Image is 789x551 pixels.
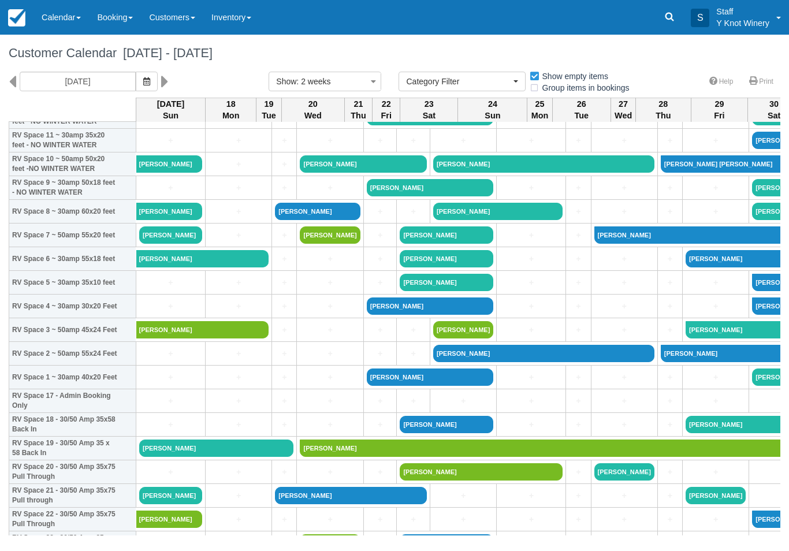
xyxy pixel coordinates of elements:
[275,371,293,384] a: +
[400,206,427,218] a: +
[209,300,269,312] a: +
[661,206,679,218] a: +
[594,277,654,289] a: +
[569,324,587,336] a: +
[661,490,679,502] a: +
[139,348,202,360] a: +
[569,182,587,194] a: +
[209,466,269,478] a: +
[275,487,427,504] a: [PERSON_NAME]
[552,98,611,122] th: 26 Tue
[686,182,746,194] a: +
[9,413,136,437] th: RV Space 18 - 30/50 Amp 35x58 Back In
[209,419,269,431] a: +
[661,513,679,526] a: +
[275,182,293,194] a: +
[9,295,136,318] th: RV Space 4 ~ 30amp 30x20 Feet
[400,513,427,526] a: +
[691,98,748,122] th: 29 Fri
[406,76,511,87] span: Category Filter
[300,135,360,147] a: +
[136,203,203,220] a: [PERSON_NAME]
[139,226,202,244] a: [PERSON_NAME]
[594,324,654,336] a: +
[569,300,587,312] a: +
[500,300,563,312] a: +
[139,277,202,289] a: +
[9,366,136,389] th: RV Space 1 ~ 30amp 40x20 Feet
[661,324,679,336] a: +
[275,348,293,360] a: +
[500,182,563,194] a: +
[594,463,654,481] a: [PERSON_NAME]
[400,226,493,244] a: [PERSON_NAME]
[9,508,136,531] th: RV Space 22 - 30/50 Amp 35x75 Pull Through
[9,247,136,271] th: RV Space 6 ~ 30amp 55x18 feet
[300,324,360,336] a: +
[529,79,637,96] label: Group items in bookings
[702,73,740,90] a: Help
[209,277,269,289] a: +
[400,463,563,481] a: [PERSON_NAME]
[686,466,746,478] a: +
[569,490,587,502] a: +
[529,72,617,80] span: Show empty items
[275,324,293,336] a: +
[367,395,394,407] a: +
[9,318,136,342] th: RV Space 3 ~ 50amp 45x24 Feet
[400,250,493,267] a: [PERSON_NAME]
[433,395,493,407] a: +
[433,345,654,362] a: [PERSON_NAME]
[527,98,552,122] th: 25 Mon
[300,466,360,478] a: +
[300,277,360,289] a: +
[594,135,654,147] a: +
[9,152,136,176] th: RV Space 10 ~ 50amp 50x20 feet -NO WINTER WATER
[367,297,494,315] a: [PERSON_NAME]
[275,135,293,147] a: +
[569,229,587,241] a: +
[500,277,563,289] a: +
[139,440,293,457] a: [PERSON_NAME]
[209,490,269,502] a: +
[367,513,394,526] a: +
[9,176,136,200] th: RV Space 9 ~ 30amp 50x18 feet - NO WINTER WATER
[569,135,587,147] a: +
[256,98,281,122] th: 19 Tue
[661,300,679,312] a: +
[716,6,769,17] p: Staff
[209,229,269,241] a: +
[9,437,136,460] th: RV Space 19 - 30/50 Amp 35 x 58 Back In
[500,490,563,502] a: +
[275,300,293,312] a: +
[367,206,394,218] a: +
[206,98,256,122] th: 18 Mon
[296,77,330,86] span: : 2 weeks
[8,9,25,27] img: checkfront-main-nav-mini-logo.png
[686,277,746,289] a: +
[636,98,691,122] th: 28 Thu
[594,206,654,218] a: +
[136,155,203,173] a: [PERSON_NAME]
[275,419,293,431] a: +
[275,203,360,220] a: [PERSON_NAME]
[594,419,654,431] a: +
[661,277,679,289] a: +
[136,321,269,338] a: [PERSON_NAME]
[500,135,563,147] a: +
[400,135,427,147] a: +
[300,395,360,407] a: +
[500,229,563,241] a: +
[209,395,269,407] a: +
[500,419,563,431] a: +
[367,368,494,386] a: [PERSON_NAME]
[594,513,654,526] a: +
[209,371,269,384] a: +
[300,182,360,194] a: +
[433,513,493,526] a: +
[275,229,293,241] a: +
[9,271,136,295] th: RV Space 5 ~ 30amp 35x10 feet
[661,419,679,431] a: +
[611,98,636,122] th: 27 Wed
[275,277,293,289] a: +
